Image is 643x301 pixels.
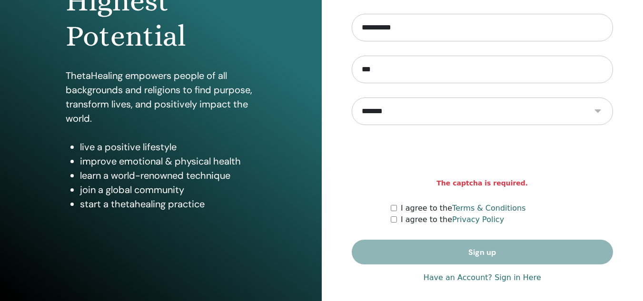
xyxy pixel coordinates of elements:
[452,204,525,213] a: Terms & Conditions
[436,178,528,188] strong: The captcha is required.
[80,168,256,183] li: learn a world-renowned technique
[80,140,256,154] li: live a positive lifestyle
[80,183,256,197] li: join a global community
[80,197,256,211] li: start a thetahealing practice
[66,68,256,126] p: ThetaHealing empowers people of all backgrounds and religions to find purpose, transform lives, a...
[80,154,256,168] li: improve emotional & physical health
[410,139,554,176] iframe: reCAPTCHA
[424,272,541,283] a: Have an Account? Sign in Here
[401,214,504,225] label: I agree to the
[401,203,526,214] label: I agree to the
[452,215,504,224] a: Privacy Policy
